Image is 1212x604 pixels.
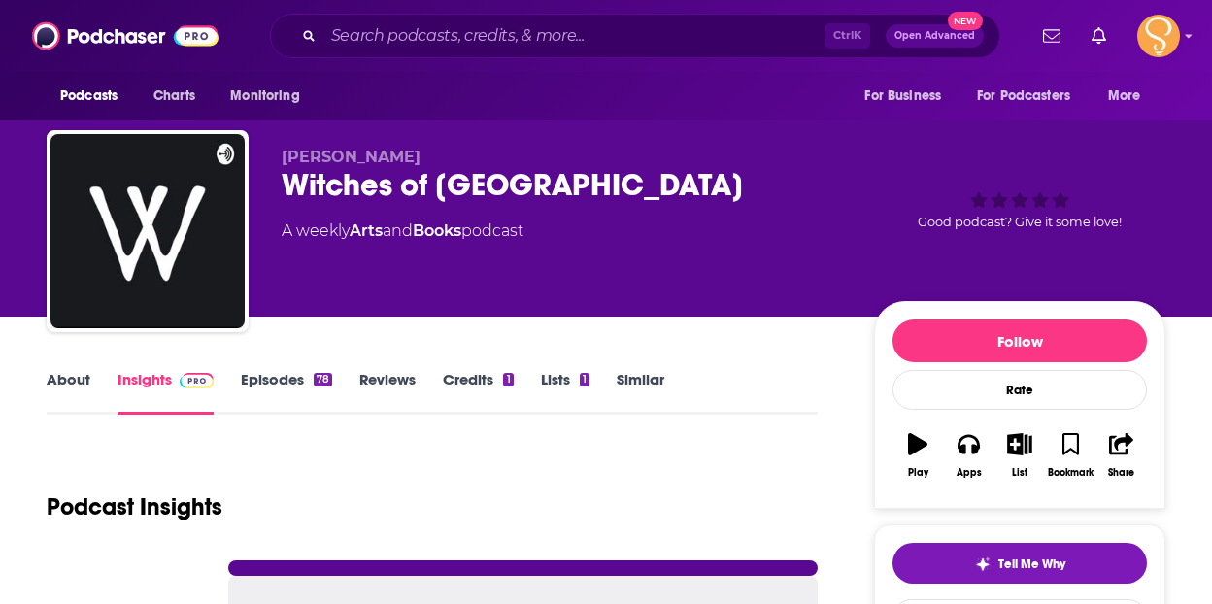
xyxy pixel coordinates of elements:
[1137,15,1180,57] button: Show profile menu
[282,219,523,243] div: A weekly podcast
[230,83,299,110] span: Monitoring
[617,370,664,415] a: Similar
[314,373,332,386] div: 78
[994,420,1045,490] button: List
[957,467,982,479] div: Apps
[50,134,245,328] img: Witches of Scotland
[383,221,413,240] span: and
[825,23,870,49] span: Ctrl K
[1012,467,1027,479] div: List
[217,78,324,115] button: open menu
[1096,420,1147,490] button: Share
[864,83,941,110] span: For Business
[998,556,1065,572] span: Tell Me Why
[964,78,1098,115] button: open menu
[1094,78,1165,115] button: open menu
[47,492,222,521] h1: Podcast Insights
[1108,83,1141,110] span: More
[1035,19,1068,52] a: Show notifications dropdown
[1045,420,1095,490] button: Bookmark
[47,370,90,415] a: About
[892,319,1147,362] button: Follow
[270,14,1000,58] div: Search podcasts, credits, & more...
[580,373,589,386] div: 1
[1137,15,1180,57] img: User Profile
[323,20,825,51] input: Search podcasts, credits, & more...
[350,221,383,240] a: Arts
[892,543,1147,584] button: tell me why sparkleTell Me Why
[32,17,219,54] img: Podchaser - Follow, Share and Rate Podcasts
[413,221,461,240] a: Books
[886,24,984,48] button: Open AdvancedNew
[874,148,1165,268] div: Good podcast? Give it some love!
[118,370,214,415] a: InsightsPodchaser Pro
[60,83,118,110] span: Podcasts
[1108,467,1134,479] div: Share
[908,467,928,479] div: Play
[1048,467,1094,479] div: Bookmark
[943,420,993,490] button: Apps
[141,78,207,115] a: Charts
[918,215,1122,229] span: Good podcast? Give it some love!
[47,78,143,115] button: open menu
[241,370,332,415] a: Episodes78
[975,556,991,572] img: tell me why sparkle
[948,12,983,30] span: New
[1137,15,1180,57] span: Logged in as RebeccaAtkinson
[892,370,1147,410] div: Rate
[282,148,421,166] span: [PERSON_NAME]
[541,370,589,415] a: Lists1
[1084,19,1114,52] a: Show notifications dropdown
[180,373,214,388] img: Podchaser Pro
[894,31,975,41] span: Open Advanced
[443,370,513,415] a: Credits1
[977,83,1070,110] span: For Podcasters
[851,78,965,115] button: open menu
[503,373,513,386] div: 1
[892,420,943,490] button: Play
[359,370,416,415] a: Reviews
[153,83,195,110] span: Charts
